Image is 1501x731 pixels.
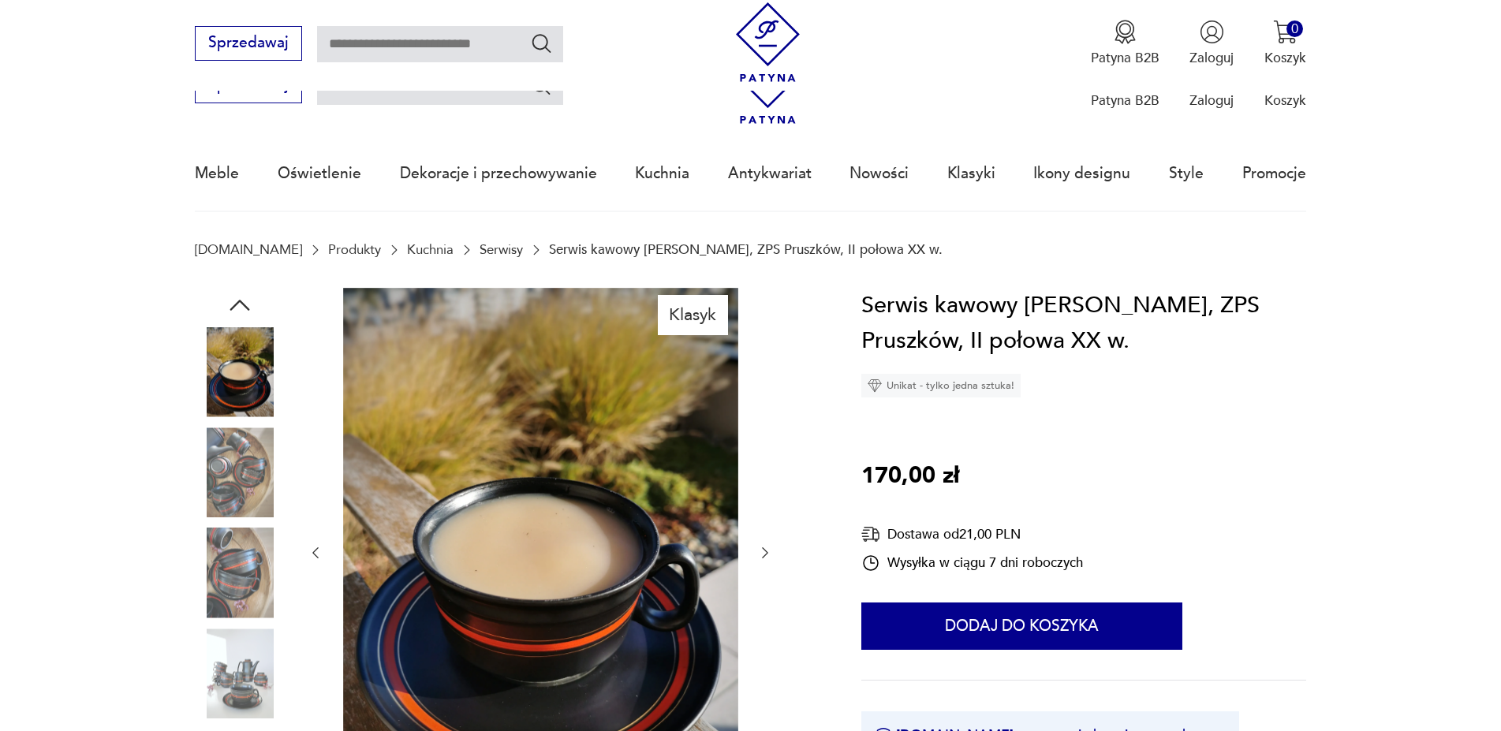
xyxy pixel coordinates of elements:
a: Kuchnia [407,242,454,257]
p: Zaloguj [1189,91,1234,110]
img: Zdjęcie produktu Serwis kawowy Iwona, ZPS Pruszków, II połowa XX w. [195,528,285,618]
img: Ikonka użytkownika [1200,20,1224,44]
div: Wysyłka w ciągu 7 dni roboczych [861,554,1083,572]
button: 0Koszyk [1264,20,1306,67]
img: Zdjęcie produktu Serwis kawowy Iwona, ZPS Pruszków, II połowa XX w. [195,327,285,417]
a: Sprzedawaj [195,38,301,50]
img: Patyna - sklep z meblami i dekoracjami vintage [728,2,808,82]
a: Promocje [1242,137,1306,210]
a: Ikona medaluPatyna B2B [1091,20,1159,67]
img: Ikona diamentu [868,379,882,393]
a: Oświetlenie [278,137,361,210]
a: Klasyki [947,137,995,210]
p: Koszyk [1264,91,1306,110]
div: Klasyk [658,295,728,334]
p: Serwis kawowy [PERSON_NAME], ZPS Pruszków, II połowa XX w. [549,242,943,257]
a: Serwisy [480,242,523,257]
img: Ikona dostawy [861,524,880,544]
a: [DOMAIN_NAME] [195,242,302,257]
div: Unikat - tylko jedna sztuka! [861,374,1021,397]
a: Antykwariat [728,137,812,210]
p: Zaloguj [1189,49,1234,67]
button: Sprzedawaj [195,26,301,61]
img: Ikona medalu [1113,20,1137,44]
a: Ikony designu [1033,137,1130,210]
button: Zaloguj [1189,20,1234,67]
h1: Serwis kawowy [PERSON_NAME], ZPS Pruszków, II połowa XX w. [861,288,1305,360]
a: Meble [195,137,239,210]
img: Zdjęcie produktu Serwis kawowy Iwona, ZPS Pruszków, II połowa XX w. [195,427,285,517]
a: Kuchnia [635,137,689,210]
button: Szukaj [530,32,553,54]
p: Patyna B2B [1091,91,1159,110]
a: Dekoracje i przechowywanie [400,137,597,210]
img: Zdjęcie produktu Serwis kawowy Iwona, ZPS Pruszków, II połowa XX w. [195,628,285,718]
div: 0 [1286,21,1303,37]
button: Patyna B2B [1091,20,1159,67]
a: Style [1169,137,1204,210]
button: Dodaj do koszyka [861,602,1182,650]
a: Produkty [328,242,381,257]
a: Sprzedawaj [195,80,301,93]
img: Ikona koszyka [1273,20,1298,44]
a: Nowości [849,137,909,210]
div: Dostawa od 21,00 PLN [861,524,1083,544]
button: Szukaj [530,74,553,97]
p: Koszyk [1264,49,1306,67]
p: Patyna B2B [1091,49,1159,67]
p: 170,00 zł [861,458,959,494]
